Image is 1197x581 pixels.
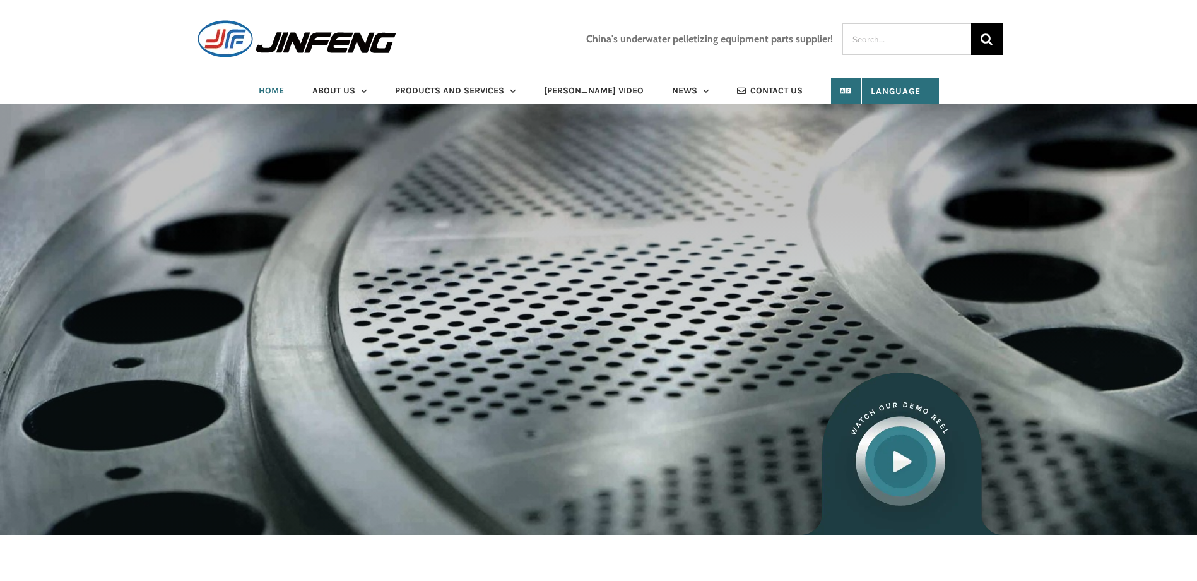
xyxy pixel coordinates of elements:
span: CONTACT US [750,87,803,95]
h3: China's underwater pelletizing equipment parts supplier! [586,33,833,45]
a: PRODUCTS AND SERVICES [395,78,516,104]
a: HOME [259,78,284,104]
input: Search... [842,23,971,55]
span: HOME [259,87,284,95]
a: ABOUT US [312,78,367,104]
span: NEWS [672,87,697,95]
nav: Main Menu [195,78,1003,104]
img: landscaper-watch-video-button [801,373,1003,536]
span: [PERSON_NAME] VIDEO [544,87,644,95]
span: PRODUCTS AND SERVICES [395,87,504,95]
a: CONTACT US [737,78,803,104]
a: landscaper-watch-video-button [801,371,1003,386]
span: ABOUT US [312,87,355,95]
img: JINFENG Logo [195,19,399,59]
input: Search [971,23,1003,55]
a: NEWS [672,78,709,104]
span: Language [849,86,921,97]
a: [PERSON_NAME] VIDEO [544,78,644,104]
